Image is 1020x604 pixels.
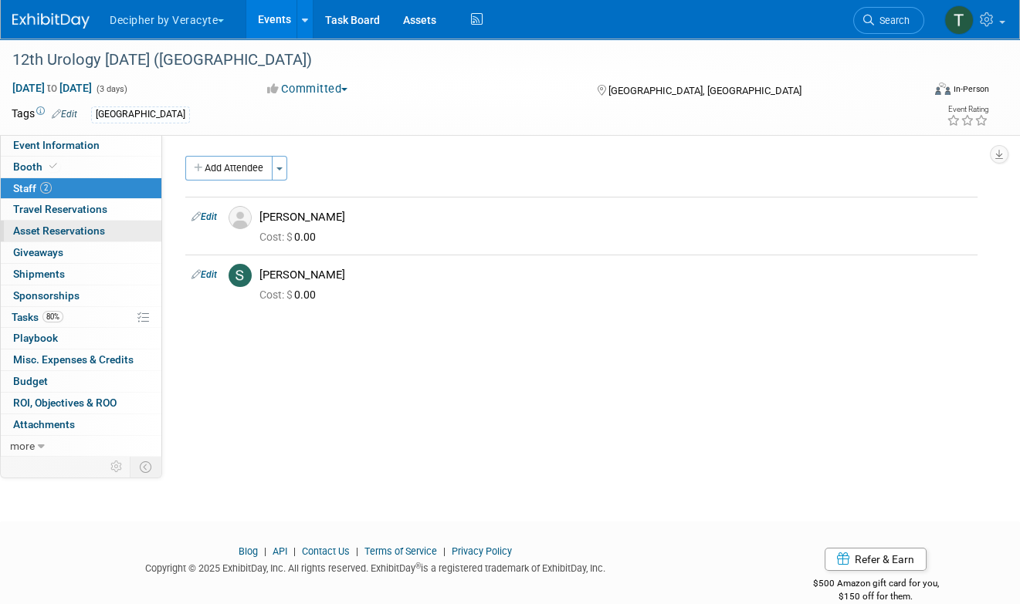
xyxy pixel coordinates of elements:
[262,81,354,97] button: Committed
[953,83,989,95] div: In-Person
[1,371,161,392] a: Budget
[608,85,801,96] span: [GEOGRAPHIC_DATA], [GEOGRAPHIC_DATA]
[935,83,951,95] img: Format-Inperson.png
[259,289,294,301] span: Cost: $
[12,106,77,123] td: Tags
[947,106,988,113] div: Event Rating
[12,311,63,323] span: Tasks
[13,375,48,387] span: Budget
[185,156,273,181] button: Add Attendee
[52,109,77,120] a: Edit
[13,139,100,151] span: Event Information
[10,440,35,452] span: more
[13,182,52,194] span: Staff
[40,182,52,194] span: 2
[1,328,161,349] a: Playbook
[825,548,927,571] a: Refer & Earn
[12,558,739,575] div: Copyright © 2025 ExhibitDay, Inc. All rights reserved. ExhibitDay is a registered trademark of Ex...
[13,418,75,430] span: Attachments
[1,157,161,177] a: Booth
[259,231,294,243] span: Cost: $
[415,562,421,570] sup: ®
[944,5,974,35] img: Tony Alvarado
[7,46,906,74] div: 12th Urology [DATE] ([GEOGRAPHIC_DATA])
[239,545,258,557] a: Blog
[259,231,322,243] span: 0.00
[49,162,57,170] i: Booth reservation complete
[12,13,90,29] img: ExhibitDay
[259,289,322,301] span: 0.00
[13,268,65,280] span: Shipments
[130,457,162,477] td: Toggle Event Tabs
[259,268,971,282] div: [PERSON_NAME]
[13,353,134,366] span: Misc. Expenses & Credits
[103,457,130,477] td: Personalize Event Tab Strip
[1,285,161,306] a: Sponsorships
[45,82,59,94] span: to
[259,210,971,224] div: [PERSON_NAME]
[352,545,362,557] span: |
[845,80,989,103] div: Event Format
[260,545,270,557] span: |
[191,269,217,280] a: Edit
[191,211,217,222] a: Edit
[13,332,58,344] span: Playbook
[1,199,161,220] a: Travel Reservations
[762,567,989,602] div: $500 Amazon gift card for you,
[91,106,190,123] div: [GEOGRAPHIC_DATA]
[1,349,161,370] a: Misc. Expenses & Credits
[302,545,350,557] a: Contact Us
[13,224,105,237] span: Asset Reservations
[762,590,989,603] div: $150 off for them.
[1,414,161,435] a: Attachments
[12,81,93,95] span: [DATE] [DATE]
[13,160,60,173] span: Booth
[1,221,161,241] a: Asset Reservations
[95,84,127,94] span: (3 days)
[1,135,161,156] a: Event Information
[229,206,252,229] img: Associate-Profile-5.png
[1,264,161,285] a: Shipments
[1,393,161,413] a: ROI, Objectives & ROO
[273,545,287,557] a: API
[13,289,80,302] span: Sponsorships
[853,7,924,34] a: Search
[13,396,117,409] span: ROI, Objectives & ROO
[13,246,63,258] span: Giveaways
[364,545,437,557] a: Terms of Service
[290,545,300,557] span: |
[229,264,252,287] img: S.jpg
[452,545,512,557] a: Privacy Policy
[1,307,161,328] a: Tasks80%
[1,178,161,199] a: Staff2
[1,242,161,263] a: Giveaways
[42,311,63,322] span: 80%
[439,545,449,557] span: |
[1,436,161,457] a: more
[13,203,107,215] span: Travel Reservations
[874,15,910,26] span: Search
